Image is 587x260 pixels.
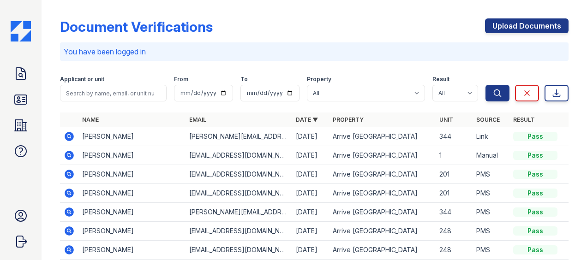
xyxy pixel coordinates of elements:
[78,203,185,222] td: [PERSON_NAME]
[329,241,436,260] td: Arrive [GEOGRAPHIC_DATA]
[329,127,436,146] td: Arrive [GEOGRAPHIC_DATA]
[78,222,185,241] td: [PERSON_NAME]
[436,184,473,203] td: 201
[473,165,509,184] td: PMS
[485,18,569,33] a: Upload Documents
[292,184,329,203] td: [DATE]
[513,151,557,160] div: Pass
[473,203,509,222] td: PMS
[513,170,557,179] div: Pass
[78,241,185,260] td: [PERSON_NAME]
[292,146,329,165] td: [DATE]
[329,146,436,165] td: Arrive [GEOGRAPHIC_DATA]
[82,116,99,123] a: Name
[186,222,292,241] td: [EMAIL_ADDRESS][DOMAIN_NAME]
[186,127,292,146] td: [PERSON_NAME][EMAIL_ADDRESS][DOMAIN_NAME]
[78,165,185,184] td: [PERSON_NAME]
[174,76,188,83] label: From
[476,116,500,123] a: Source
[186,184,292,203] td: [EMAIL_ADDRESS][DOMAIN_NAME]
[329,184,436,203] td: Arrive [GEOGRAPHIC_DATA]
[473,222,509,241] td: PMS
[11,21,31,41] img: CE_Icon_Blue-c292c112584629df590d857e76928e9f676e5b41ef8f769ba2f05ee15b207248.png
[439,116,453,123] a: Unit
[186,241,292,260] td: [EMAIL_ADDRESS][DOMAIN_NAME]
[473,184,509,203] td: PMS
[513,245,557,254] div: Pass
[186,165,292,184] td: [EMAIL_ADDRESS][DOMAIN_NAME]
[292,222,329,241] td: [DATE]
[436,127,473,146] td: 344
[60,85,167,101] input: Search by name, email, or unit number
[296,116,318,123] a: Date ▼
[513,189,557,198] div: Pass
[473,146,509,165] td: Manual
[292,241,329,260] td: [DATE]
[78,184,185,203] td: [PERSON_NAME]
[432,76,449,83] label: Result
[292,165,329,184] td: [DATE]
[436,165,473,184] td: 201
[307,76,331,83] label: Property
[78,127,185,146] td: [PERSON_NAME]
[473,127,509,146] td: Link
[333,116,364,123] a: Property
[240,76,248,83] label: To
[78,146,185,165] td: [PERSON_NAME]
[513,207,557,217] div: Pass
[189,116,206,123] a: Email
[329,203,436,222] td: Arrive [GEOGRAPHIC_DATA]
[513,116,535,123] a: Result
[436,222,473,241] td: 248
[329,165,436,184] td: Arrive [GEOGRAPHIC_DATA]
[64,46,565,57] p: You have been logged in
[186,146,292,165] td: [EMAIL_ADDRESS][DOMAIN_NAME]
[513,226,557,236] div: Pass
[60,18,213,35] div: Document Verifications
[436,203,473,222] td: 344
[60,76,104,83] label: Applicant or unit
[292,203,329,222] td: [DATE]
[292,127,329,146] td: [DATE]
[513,132,557,141] div: Pass
[436,241,473,260] td: 248
[329,222,436,241] td: Arrive [GEOGRAPHIC_DATA]
[436,146,473,165] td: 1
[186,203,292,222] td: [PERSON_NAME][EMAIL_ADDRESS][DOMAIN_NAME]
[473,241,509,260] td: PMS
